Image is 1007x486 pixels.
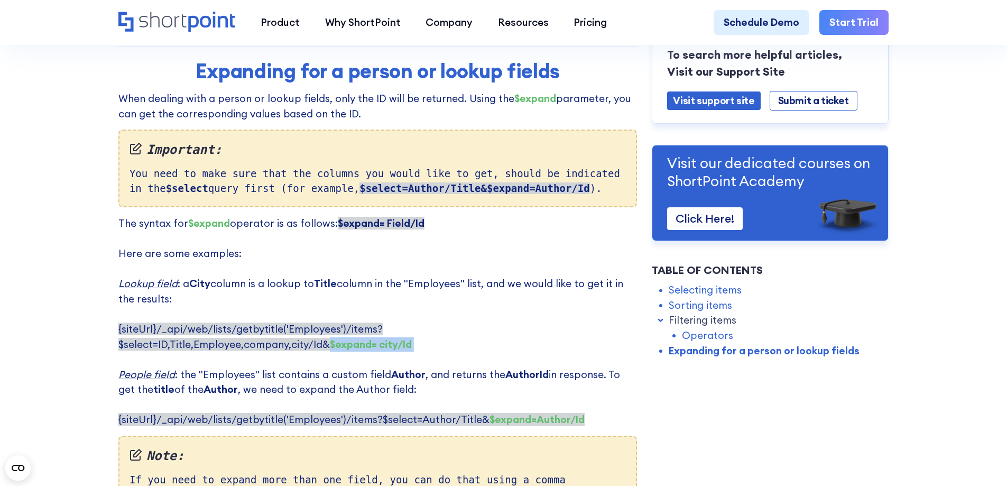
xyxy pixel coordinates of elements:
[118,130,637,207] div: You need to make sure that the columns you would like to get, should be indicated in the query fi...
[669,343,860,358] a: Expanding for a person or lookup fields
[954,435,1007,486] iframe: Chat Widget
[667,46,873,80] p: To search more helpful articles, Visit our Support Site
[330,338,412,351] strong: $expand= city/Id
[682,328,733,343] a: Operators
[669,297,732,313] a: Sorting items
[667,207,743,230] a: Click Here!
[130,447,626,466] em: Note:
[261,15,300,30] div: Product
[179,59,576,82] h2: Expanding for a person or lookup fields
[118,323,412,351] span: {siteUrl}/_api/web/lists/getbytitle('Employees')/items?$select=ID,Title,Employee,company,city/Id&
[338,217,424,230] strong: $expand= Field/Id ‍
[312,10,413,35] a: Why ShortPoint
[166,182,208,194] strong: $select
[118,368,175,381] em: People field
[489,413,585,426] strong: $expand=Author/Id
[130,141,626,160] em: Important:
[359,182,589,194] strong: $select=Author/Title&$expand=Author/Id
[819,10,889,35] a: Start Trial
[189,277,210,290] strong: City
[118,277,178,290] em: Lookup field
[505,368,549,381] strong: AuthorId
[669,313,736,328] a: Filtering items
[667,153,873,190] p: Visit our dedicated courses on ShortPoint Academy
[498,15,549,30] div: Resources
[248,10,312,35] a: Product
[770,90,857,110] a: Submit a ticket
[118,216,637,427] p: The syntax for operator is as follows: Here are some examples: ‍ : a column is a lookup to column...
[118,12,235,33] a: Home
[485,10,561,35] a: Resources
[561,10,620,35] a: Pricing
[118,91,637,121] p: When dealing with a person or lookup fields, only the ID will be returned. Using the parameter, y...
[574,15,607,30] div: Pricing
[667,91,760,109] a: Visit support site
[5,455,31,481] button: Open CMP widget
[204,383,238,396] strong: Author
[514,92,556,105] strong: $expand
[153,383,174,396] strong: title
[325,15,401,30] div: Why ShortPoint
[714,10,809,35] a: Schedule Demo
[426,15,473,30] div: Company
[188,217,230,230] strong: $expand
[413,10,485,35] a: Company
[118,413,585,426] span: {siteUrl}/_api/web/lists/getbytitle('Employees')/items?$select=Author/Title&
[314,277,337,290] strong: Title
[391,368,426,381] strong: Author
[652,262,889,278] div: Table of Contents
[669,282,742,298] a: Selecting items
